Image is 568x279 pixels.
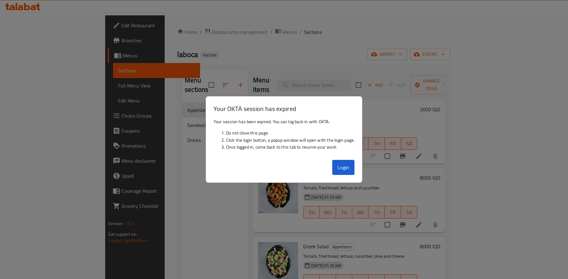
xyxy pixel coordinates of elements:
[226,137,355,144] li: Click the login button, a popup window will open with the login page.
[226,144,355,150] li: Once logged in, come back to this tab to resume your work.
[214,104,355,113] h3: Your OKTA session has expired
[226,129,355,136] li: Do not close this page.
[332,160,355,175] button: Login
[206,116,362,158] div: Your session has been expired. You can log back in with OKTA.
